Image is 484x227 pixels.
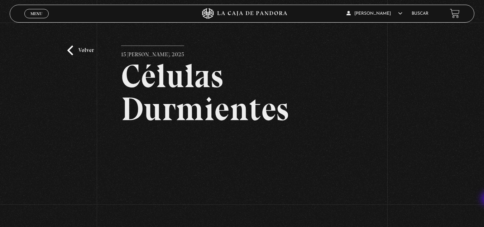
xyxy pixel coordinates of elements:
[121,46,184,60] p: 15 [PERSON_NAME], 2025
[412,11,428,16] a: Buscar
[28,17,45,22] span: Cerrar
[346,11,402,16] span: [PERSON_NAME]
[450,9,460,18] a: View your shopping cart
[67,46,94,55] a: Volver
[121,60,363,126] h2: Células Durmientes
[30,11,42,16] span: Menu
